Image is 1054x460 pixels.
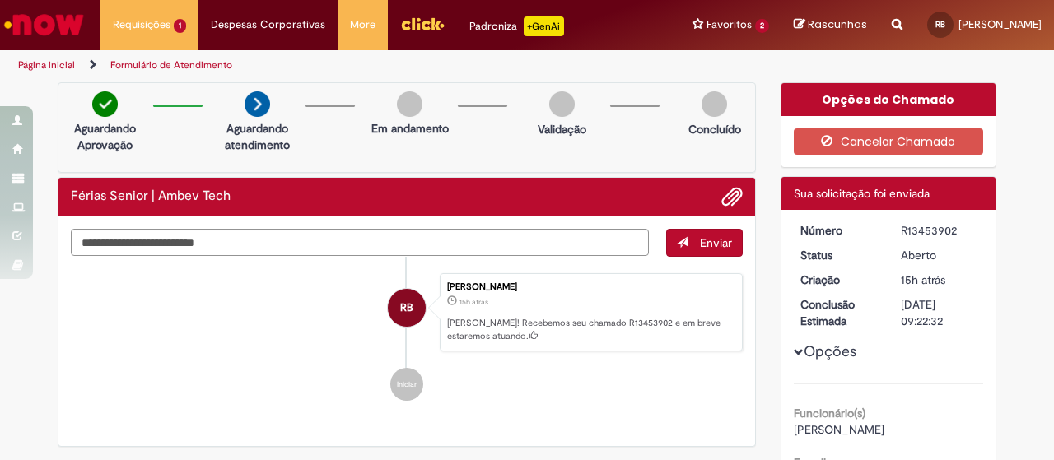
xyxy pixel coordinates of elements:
[755,19,769,33] span: 2
[788,272,889,288] dt: Criação
[794,186,930,201] span: Sua solicitação foi enviada
[211,16,325,33] span: Despesas Corporativas
[400,12,445,36] img: click_logo_yellow_360x200.png
[217,120,297,153] p: Aguardando atendimento
[788,247,889,263] dt: Status
[549,91,575,117] img: img-circle-grey.png
[794,128,984,155] button: Cancelar Chamado
[113,16,170,33] span: Requisições
[71,229,649,256] textarea: Digite sua mensagem aqui...
[71,189,231,204] h2: Férias Senior | Ambev Tech Histórico de tíquete
[371,120,449,137] p: Em andamento
[397,91,422,117] img: img-circle-grey.png
[666,229,743,257] button: Enviar
[2,8,86,41] img: ServiceNow
[721,186,743,207] button: Adicionar anexos
[524,16,564,36] p: +GenAi
[174,19,186,33] span: 1
[538,121,586,137] p: Validação
[700,235,732,250] span: Enviar
[71,273,743,352] li: Rafael Affonso Borsari
[901,272,945,287] time: 27/08/2025 17:22:29
[702,91,727,117] img: img-circle-grey.png
[794,406,865,421] b: Funcionário(s)
[901,247,977,263] div: Aberto
[447,317,734,342] p: [PERSON_NAME]! Recebemos seu chamado R13453902 e em breve estaremos atuando.
[901,272,977,288] div: 27/08/2025 17:22:29
[459,297,488,307] time: 27/08/2025 17:22:29
[688,121,741,137] p: Concluído
[794,422,884,437] span: [PERSON_NAME]
[788,222,889,239] dt: Número
[18,58,75,72] a: Página inicial
[935,19,945,30] span: RB
[901,222,977,239] div: R13453902
[901,272,945,287] span: 15h atrás
[110,58,232,72] a: Formulário de Atendimento
[71,257,743,418] ul: Histórico de tíquete
[459,297,488,307] span: 15h atrás
[92,91,118,117] img: check-circle-green.png
[350,16,375,33] span: More
[469,16,564,36] div: Padroniza
[788,296,889,329] dt: Conclusão Estimada
[388,289,426,327] div: Rafael Affonso Borsari
[245,91,270,117] img: arrow-next.png
[447,282,734,292] div: [PERSON_NAME]
[12,50,690,81] ul: Trilhas de página
[901,296,977,329] div: [DATE] 09:22:32
[808,16,867,32] span: Rascunhos
[794,17,867,33] a: Rascunhos
[65,120,145,153] p: Aguardando Aprovação
[781,83,996,116] div: Opções do Chamado
[707,16,752,33] span: Favoritos
[400,288,413,328] span: RB
[958,17,1042,31] span: [PERSON_NAME]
